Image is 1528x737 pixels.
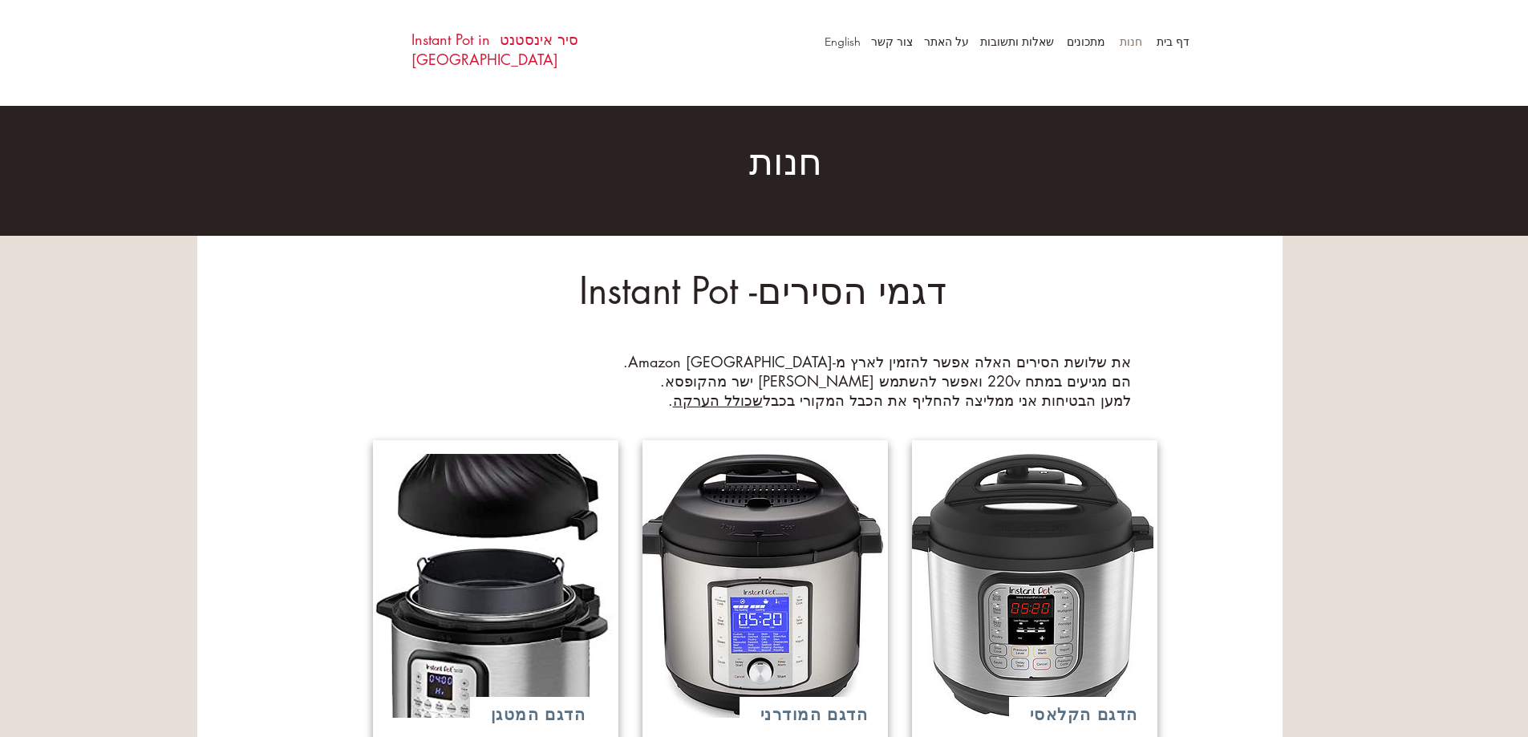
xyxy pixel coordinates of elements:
[817,30,869,54] a: English
[780,30,1198,54] nav: אתר
[1030,703,1139,725] span: הדגם הקלאסי
[491,703,586,725] span: הדגם המטגן
[1150,30,1198,54] a: דף בית
[749,137,822,185] span: חנות
[760,703,869,725] span: הדגם המודרני
[673,391,763,410] a: שכולל הערקה
[668,391,1131,410] span: למען הבטיחות אני ממליצה להחליף את הכבל המקורי בכבל .
[638,454,884,718] img: duo evo plus.jpg
[1112,30,1150,54] p: חנות
[869,30,921,54] a: צור קשר
[411,30,578,69] a: סיר אינסטנט Instant Pot in [GEOGRAPHIC_DATA]
[660,371,1131,391] span: הם מגיעים במתח 220v ואפשר להשתמש [PERSON_NAME] ישר מהקופסא.
[395,268,1131,314] h1: דגמי הסירים- Instant Pot​
[921,30,977,54] a: על האתר
[369,454,614,718] img: Instant Pot Duo Crisp.jpg
[908,454,1153,718] img: duo 6l.jpg
[1062,30,1113,54] a: מתכונים
[1149,30,1198,54] p: דף בית
[1113,30,1150,54] a: חנות
[623,352,1131,371] span: את שלושת הסירים האלה אפשר להזמין לארץ מ-Amazon [GEOGRAPHIC_DATA].
[972,30,1062,54] p: שאלות ותשובות
[977,30,1062,54] a: שאלות ותשובות
[863,30,921,54] p: צור קשר
[1059,30,1113,54] p: מתכונים
[916,30,977,54] p: על האתר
